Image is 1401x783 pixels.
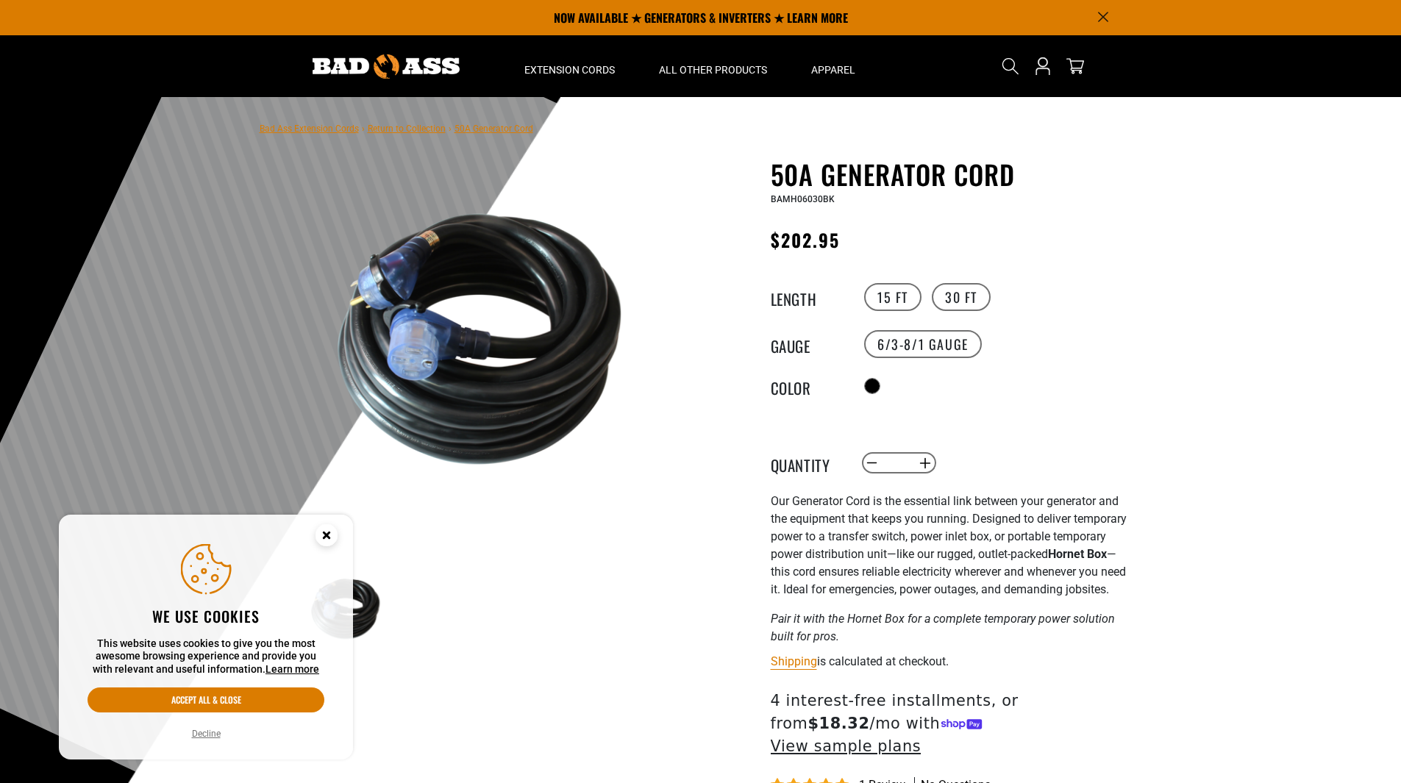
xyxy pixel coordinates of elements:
[368,124,446,134] a: Return to Collection
[771,159,1131,190] h1: 50A Generator Cord
[932,283,991,311] label: 30 FT
[999,54,1022,78] summary: Search
[188,726,225,741] button: Decline
[59,515,353,760] aside: Cookie Consent
[524,63,615,76] span: Extension Cords
[1048,547,1107,561] strong: Hornet Box
[265,663,319,675] a: Learn more
[771,654,817,668] a: Shipping
[771,335,844,354] legend: Gauge
[771,226,841,253] span: $202.95
[771,454,844,473] label: Quantity
[771,651,1131,671] div: is calculated at checkout.
[771,287,844,307] legend: Length
[864,283,921,311] label: 15 FT
[811,63,855,76] span: Apparel
[260,124,359,134] a: Bad Ass Extension Cords
[659,63,767,76] span: All Other Products
[637,35,789,97] summary: All Other Products
[362,124,365,134] span: ›
[454,124,533,134] span: 50A Generator Cord
[313,54,460,79] img: Bad Ass Extension Cords
[88,637,324,676] p: This website uses cookies to give you the most awesome browsing experience and provide you with r...
[771,376,844,396] legend: Color
[864,330,982,358] label: 6/3-8/1 Gauge
[449,124,452,134] span: ›
[771,493,1131,598] p: Our Generator Cord is the essential link between your generator and the equipment that keeps you ...
[260,119,533,137] nav: breadcrumbs
[771,194,835,204] span: BAMH06030BK
[771,612,1115,643] em: Pair it with the Hornet Box for a complete temporary power solution built for pros.
[502,35,637,97] summary: Extension Cords
[88,607,324,626] h2: We use cookies
[88,687,324,712] button: Accept all & close
[789,35,877,97] summary: Apparel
